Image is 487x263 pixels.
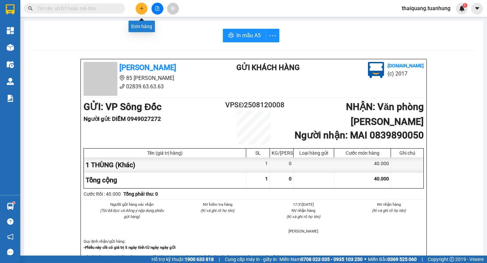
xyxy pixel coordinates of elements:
[266,31,279,40] span: more
[152,256,214,263] span: Hỗ trợ kỹ thuật:
[183,201,253,207] li: NV kiểm tra hàng
[295,150,332,156] div: Loại hàng gửi
[167,3,179,15] button: aim
[301,257,363,262] strong: 0708 023 035 - 0935 103 250
[266,29,279,42] button: more
[223,29,266,42] button: printerIn mẫu A5
[248,150,268,156] div: SL
[225,100,282,111] h2: VPSĐ2508120008
[86,150,244,156] div: Tên (giá trị hàng)
[155,6,160,11] span: file-add
[270,157,294,173] div: 0
[13,202,15,204] sup: 1
[119,63,176,72] b: [PERSON_NAME]
[119,84,125,89] span: phone
[368,62,384,78] img: logo.jpg
[295,130,424,141] b: Người nhận : MAI 0839890050
[100,208,164,219] i: (Tôi đã đọc và đồng ý nộp dung phiếu gửi hàng)
[123,191,158,197] b: Tổng phải thu: 0
[459,5,465,12] img: icon-new-feature
[265,176,268,181] span: 1
[7,95,14,102] img: solution-icon
[449,257,454,262] span: copyright
[170,6,175,11] span: aim
[336,150,389,156] div: Cước món hàng
[3,15,129,23] li: 85 [PERSON_NAME]
[7,249,14,255] span: message
[7,44,14,51] img: warehouse-icon
[84,82,209,91] li: 02839.63.63.63
[354,201,424,207] li: NV nhận hàng
[84,115,161,122] b: Người gửi : DIỄM 0949027272
[84,245,176,250] strong: -Phiếu này chỉ có giá trị 5 ngày tính từ ngày ngày gửi
[246,157,270,173] div: 1
[39,4,96,13] b: [PERSON_NAME]
[269,228,338,234] li: [PERSON_NAME]
[269,207,338,214] li: NV nhận hàng
[84,157,246,173] div: 1 THÙNG (Khác)
[388,63,424,68] b: [DOMAIN_NAME]
[139,6,144,11] span: plus
[393,150,422,156] div: Ghi chú
[334,157,391,173] div: 40.000
[228,32,234,39] span: printer
[7,27,14,34] img: dashboard-icon
[84,190,121,198] div: Cước Rồi : 40.000
[422,256,423,263] span: |
[136,3,147,15] button: plus
[346,101,424,127] b: NHẬN : Văn phòng [PERSON_NAME]
[84,74,209,82] li: 85 [PERSON_NAME]
[3,42,81,53] b: GỬI : VP Sông Đốc
[471,3,483,15] button: caret-down
[396,4,456,13] span: thaiquang.tuanhung
[269,201,338,207] li: 17:31[DATE]
[185,257,214,262] strong: 1900 633 818
[388,257,417,262] strong: 0369 525 060
[236,31,261,40] span: In mẫu A5
[7,218,14,225] span: question-circle
[86,176,117,184] span: Tổng cộng
[474,5,480,12] span: caret-down
[28,6,33,11] span: search
[152,3,163,15] button: file-add
[7,78,14,85] img: warehouse-icon
[236,63,300,72] b: Gửi khách hàng
[84,255,286,260] strong: -Khi thất lạc, mất mát hàng hóa của quý khách, công ty sẽ chịu trách nhiệm bồi thường gấp 10 lần ...
[37,5,117,12] input: Tìm tên, số ĐT hoặc mã đơn
[39,16,44,22] span: environment
[272,150,292,156] div: KG/[PERSON_NAME]
[464,3,466,8] span: 1
[7,234,14,240] span: notification
[7,203,14,210] img: warehouse-icon
[201,208,234,213] i: (Kí và ghi rõ họ tên)
[39,25,44,30] span: phone
[364,258,366,261] span: ⚪️
[289,176,292,181] span: 0
[374,176,389,181] span: 40.000
[225,256,278,263] span: Cung cấp máy in - giấy in:
[279,256,363,263] span: Miền Nam
[3,23,129,32] li: 02839.63.63.63
[7,61,14,68] img: warehouse-icon
[219,256,220,263] span: |
[372,208,406,213] i: (Kí và ghi rõ họ tên)
[388,69,424,78] li: (c) 2017
[97,201,167,207] li: Người gửi hàng xác nhận
[368,256,417,263] span: Miền Bắc
[286,214,320,219] i: (Kí và ghi rõ họ tên)
[463,3,467,8] sup: 1
[119,75,125,81] span: environment
[84,101,162,112] b: GỬI : VP Sông Đốc
[6,4,15,15] img: logo-vxr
